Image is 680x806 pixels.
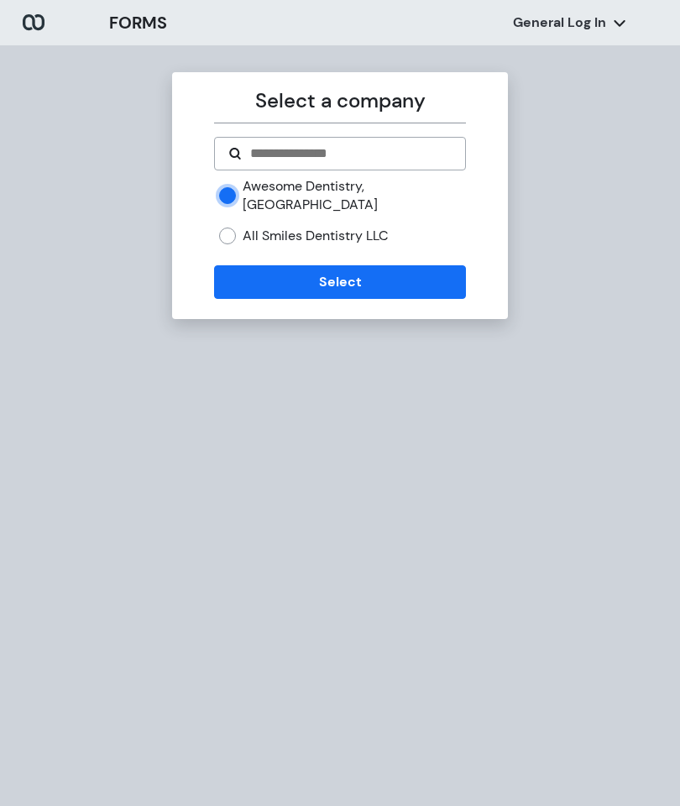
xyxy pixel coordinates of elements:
input: Search [248,144,451,164]
label: All Smiles Dentistry LLC [243,227,389,245]
h3: FORMS [109,10,167,35]
button: Select [214,265,465,299]
label: Awesome Dentistry, [GEOGRAPHIC_DATA] [243,177,465,213]
p: General Log In [513,13,606,32]
p: Select a company [214,86,465,116]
